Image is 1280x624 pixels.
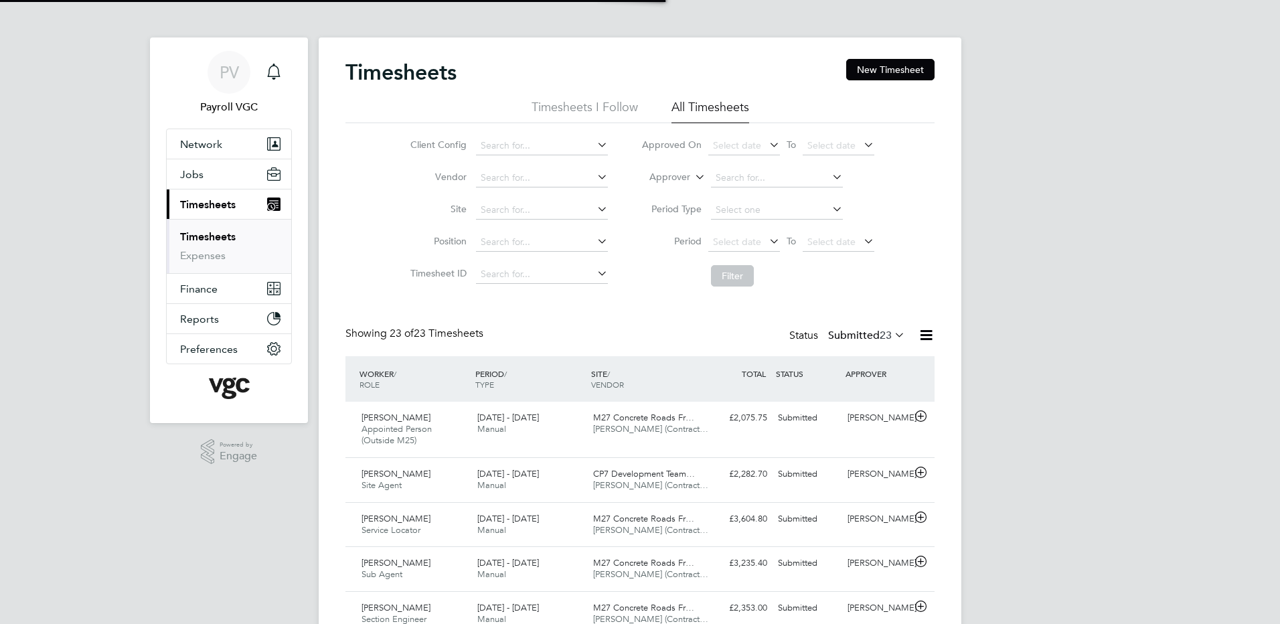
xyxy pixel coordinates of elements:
[180,343,238,356] span: Preferences
[406,139,467,151] label: Client Config
[390,327,483,340] span: 23 Timesheets
[180,313,219,325] span: Reports
[362,468,430,479] span: [PERSON_NAME]
[671,99,749,123] li: All Timesheets
[167,304,291,333] button: Reports
[742,368,766,379] span: TOTAL
[477,524,506,536] span: Manual
[842,597,912,619] div: [PERSON_NAME]
[593,513,694,524] span: M27 Concrete Roads Fr…
[532,99,638,123] li: Timesheets I Follow
[180,230,236,243] a: Timesheets
[641,235,702,247] label: Period
[828,329,905,342] label: Submitted
[504,368,507,379] span: /
[593,423,708,435] span: [PERSON_NAME] (Contract…
[713,139,761,151] span: Select date
[773,407,842,429] div: Submitted
[477,423,506,435] span: Manual
[362,513,430,524] span: [PERSON_NAME]
[167,219,291,273] div: Timesheets
[362,412,430,423] span: [PERSON_NAME]
[220,439,257,451] span: Powered by
[166,99,292,115] span: Payroll VGC
[703,552,773,574] div: £3,235.40
[703,463,773,485] div: £2,282.70
[406,235,467,247] label: Position
[475,379,494,390] span: TYPE
[591,379,624,390] span: VENDOR
[390,327,414,340] span: 23 of
[167,159,291,189] button: Jobs
[593,524,708,536] span: [PERSON_NAME] (Contract…
[477,412,539,423] span: [DATE] - [DATE]
[209,378,250,399] img: vgcgroup-logo-retina.png
[842,407,912,429] div: [PERSON_NAME]
[345,327,486,341] div: Showing
[150,37,308,423] nav: Main navigation
[773,463,842,485] div: Submitted
[593,568,708,580] span: [PERSON_NAME] (Contract…
[406,203,467,215] label: Site
[703,597,773,619] div: £2,353.00
[477,557,539,568] span: [DATE] - [DATE]
[362,557,430,568] span: [PERSON_NAME]
[703,407,773,429] div: £2,075.75
[476,137,608,155] input: Search for...
[477,568,506,580] span: Manual
[362,423,432,446] span: Appointed Person (Outside M25)
[846,59,935,80] button: New Timesheet
[406,171,467,183] label: Vendor
[477,479,506,491] span: Manual
[477,468,539,479] span: [DATE] - [DATE]
[773,597,842,619] div: Submitted
[807,236,856,248] span: Select date
[356,362,472,396] div: WORKER
[167,189,291,219] button: Timesheets
[362,524,420,536] span: Service Locator
[362,479,402,491] span: Site Agent
[711,265,754,287] button: Filter
[593,412,694,423] span: M27 Concrete Roads Fr…
[394,368,396,379] span: /
[711,169,843,187] input: Search for...
[593,468,695,479] span: CP7 Development Team…
[362,568,402,580] span: Sub Agent
[476,265,608,284] input: Search for...
[476,169,608,187] input: Search for...
[641,139,702,151] label: Approved On
[593,479,708,491] span: [PERSON_NAME] (Contract…
[789,327,908,345] div: Status
[641,203,702,215] label: Period Type
[180,138,222,151] span: Network
[180,198,236,211] span: Timesheets
[359,379,380,390] span: ROLE
[842,552,912,574] div: [PERSON_NAME]
[406,267,467,279] label: Timesheet ID
[201,439,258,465] a: Powered byEngage
[180,168,204,181] span: Jobs
[476,201,608,220] input: Search for...
[773,362,842,386] div: STATUS
[703,508,773,530] div: £3,604.80
[477,513,539,524] span: [DATE] - [DATE]
[362,602,430,613] span: [PERSON_NAME]
[842,362,912,386] div: APPROVER
[783,232,800,250] span: To
[588,362,704,396] div: SITE
[773,552,842,574] div: Submitted
[220,64,239,81] span: PV
[807,139,856,151] span: Select date
[773,508,842,530] div: Submitted
[345,59,457,86] h2: Timesheets
[842,463,912,485] div: [PERSON_NAME]
[166,378,292,399] a: Go to home page
[783,136,800,153] span: To
[166,51,292,115] a: PVPayroll VGC
[472,362,588,396] div: PERIOD
[180,283,218,295] span: Finance
[167,129,291,159] button: Network
[842,508,912,530] div: [PERSON_NAME]
[180,249,226,262] a: Expenses
[711,201,843,220] input: Select one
